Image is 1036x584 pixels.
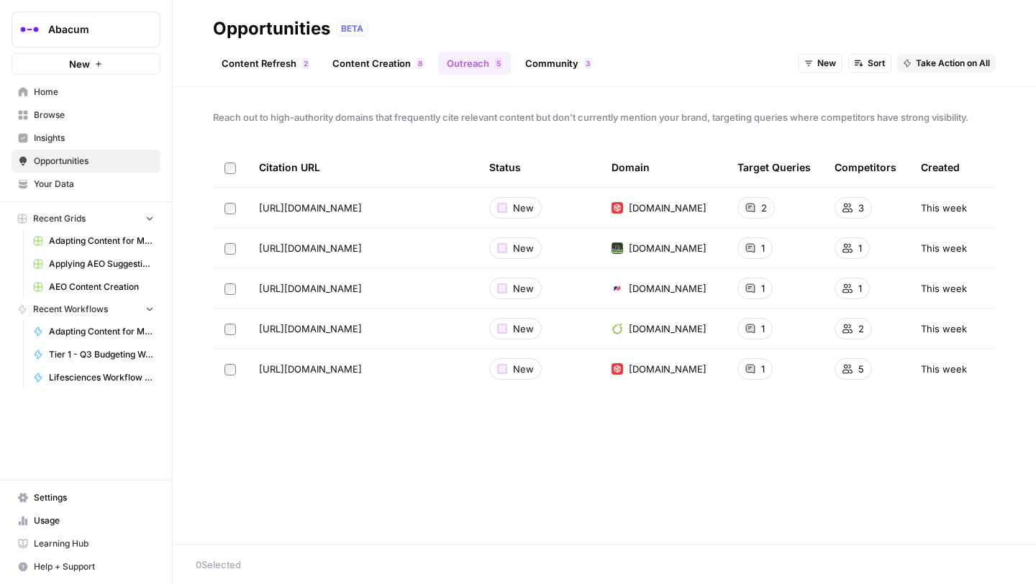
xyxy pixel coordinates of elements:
span: [DOMAIN_NAME] [629,281,706,296]
span: [DOMAIN_NAME] [629,321,706,336]
div: Opportunities [213,17,330,40]
span: New [513,281,534,296]
div: BETA [336,22,368,36]
span: Learning Hub [34,537,154,550]
span: Recent Workflows [33,303,108,316]
span: Home [34,86,154,99]
span: 8 [418,58,422,69]
button: Recent Grids [12,208,160,229]
span: [URL][DOMAIN_NAME] [259,362,362,376]
a: Browse [12,104,160,127]
span: Reach out to high-authority domains that frequently cite relevant content but don't currently men... [213,110,996,124]
span: This week [921,321,967,336]
span: New [513,201,534,215]
a: Content Creation8 [324,52,432,75]
a: Opportunities [12,150,160,173]
a: Adapting Content for Microdemos Pages Grid [27,229,160,252]
span: Lifesciences Workflow ([DATE]) [49,371,154,384]
img: 5iflx6nklo08x8uyexfg1xgu2eu2 [612,202,623,214]
div: Competitors [835,147,896,187]
div: 0 Selected [196,557,1013,572]
button: Recent Workflows [12,298,160,320]
span: Adapting Content for Microdemos Pages [49,325,154,338]
span: 1 [761,321,765,336]
div: 5 [495,58,502,69]
img: yzneekzxh4cvjhyvu0tla5srz6ri [612,242,623,254]
div: Citation URL [259,147,466,187]
span: AEO Content Creation [49,280,154,293]
a: Learning Hub [12,532,160,555]
div: 2 [302,58,309,69]
a: Home [12,81,160,104]
a: Outreach5 [438,52,511,75]
span: 2 [761,201,767,215]
span: Take Action on All [916,57,990,70]
span: This week [921,281,967,296]
span: 2 [858,321,864,336]
span: Abacum [48,22,135,37]
span: [URL][DOMAIN_NAME] [259,201,362,215]
a: Insights [12,127,160,150]
img: 5iflx6nklo08x8uyexfg1xgu2eu2 [612,363,623,375]
span: 5 [496,58,501,69]
button: New [798,54,842,73]
span: Browse [34,109,154,122]
div: Target Queries [737,147,811,187]
span: New [817,57,836,70]
a: Lifesciences Workflow ([DATE]) [27,366,160,389]
span: Insights [34,132,154,145]
span: Settings [34,491,154,504]
span: New [513,241,534,255]
a: Settings [12,486,160,509]
span: 5 [858,362,864,376]
span: [URL][DOMAIN_NAME] [259,241,362,255]
div: 8 [417,58,424,69]
span: [URL][DOMAIN_NAME] [259,321,362,336]
span: New [513,362,534,376]
span: [DOMAIN_NAME] [629,362,706,376]
span: 3 [858,201,864,215]
img: Abacum Logo [17,17,42,42]
button: Workspace: Abacum [12,12,160,47]
button: Help + Support [12,555,160,578]
a: Applying AEO Suggestions [27,252,160,275]
span: Usage [34,514,154,527]
span: Your Data [34,178,154,191]
a: Content Refresh2 [213,52,318,75]
button: Take Action on All [897,54,996,73]
span: Recent Grids [33,212,86,225]
span: [URL][DOMAIN_NAME] [259,281,362,296]
button: New [12,53,160,75]
a: Usage [12,509,160,532]
span: 1 [761,281,765,296]
div: 3 [584,58,591,69]
span: Sort [868,57,885,70]
span: This week [921,201,967,215]
span: [DOMAIN_NAME] [629,241,706,255]
span: New [513,321,534,336]
span: 2 [304,58,308,69]
img: d4yp1a3aywklnathier5ham062m5 [612,323,623,334]
span: Applying AEO Suggestions [49,257,154,270]
button: Sort [848,54,891,73]
span: This week [921,362,967,376]
a: Adapting Content for Microdemos Pages [27,320,160,343]
div: Created [921,147,960,187]
span: 3 [586,58,590,69]
span: Help + Support [34,560,154,573]
span: 1 [761,362,765,376]
span: 1 [858,281,862,296]
span: Adapting Content for Microdemos Pages Grid [49,234,154,247]
a: Tier 1 - Q3 Budgeting Workflows [27,343,160,366]
span: Opportunities [34,155,154,168]
span: [DOMAIN_NAME] [629,201,706,215]
span: 1 [761,241,765,255]
a: Community3 [517,52,600,75]
div: Status [489,147,521,187]
span: 1 [858,241,862,255]
span: Tier 1 - Q3 Budgeting Workflows [49,348,154,361]
div: Domain [612,147,650,187]
span: This week [921,241,967,255]
a: Your Data [12,173,160,196]
span: New [69,57,90,71]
